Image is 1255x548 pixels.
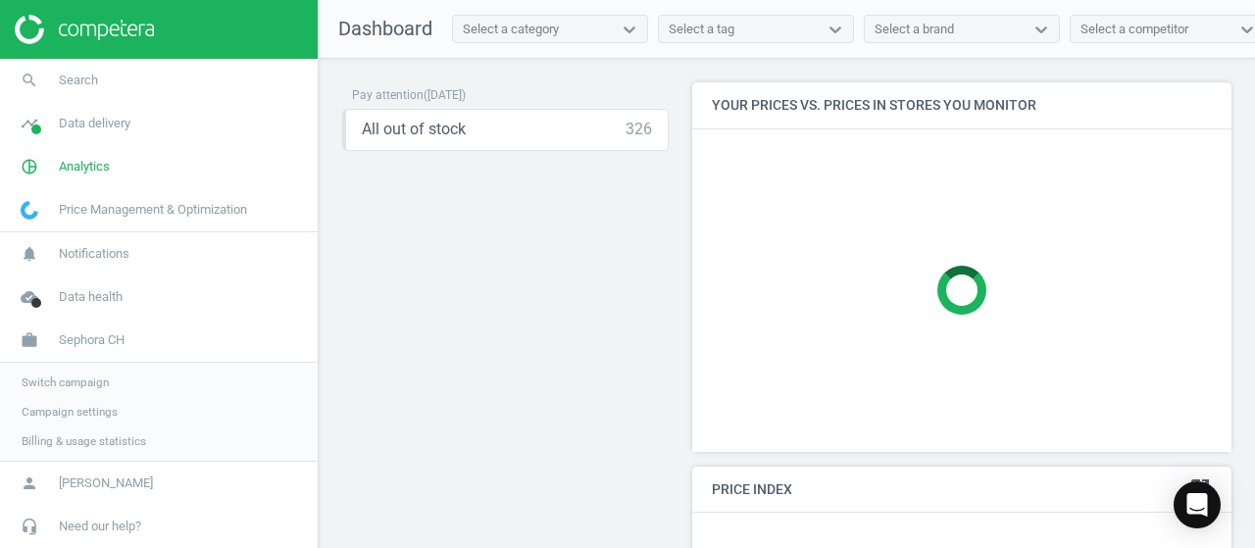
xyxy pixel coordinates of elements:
[626,119,652,140] div: 326
[59,288,123,306] span: Data health
[11,62,48,99] i: search
[11,148,48,185] i: pie_chart_outlined
[59,158,110,175] span: Analytics
[59,474,153,492] span: [PERSON_NAME]
[59,518,141,535] span: Need our help?
[11,105,48,142] i: timeline
[11,322,48,359] i: work
[15,15,154,44] img: ajHJNr6hYgQAAAAASUVORK5CYII=
[22,404,118,420] span: Campaign settings
[59,115,130,132] span: Data delivery
[692,467,1231,513] h4: Price Index
[59,201,247,219] span: Price Management & Optimization
[352,88,424,102] span: Pay attention
[11,508,48,545] i: headset_mic
[22,433,146,449] span: Billing & usage statistics
[338,17,432,40] span: Dashboard
[875,21,954,38] div: Select a brand
[11,235,48,273] i: notifications
[11,278,48,316] i: cloud_done
[1188,476,1212,500] i: open_in_new
[1080,21,1188,38] div: Select a competitor
[692,82,1231,128] h4: Your prices vs. prices in stores you monitor
[21,201,38,220] img: wGWNvw8QSZomAAAAABJRU5ErkJggg==
[1174,481,1221,528] div: Open Intercom Messenger
[463,21,559,38] div: Select a category
[11,465,48,502] i: person
[59,72,98,89] span: Search
[22,374,109,390] span: Switch campaign
[1188,476,1212,502] a: open_in_new
[59,245,129,263] span: Notifications
[424,88,466,102] span: ( [DATE] )
[59,331,125,349] span: Sephora CH
[362,119,466,140] span: All out of stock
[669,21,734,38] div: Select a tag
